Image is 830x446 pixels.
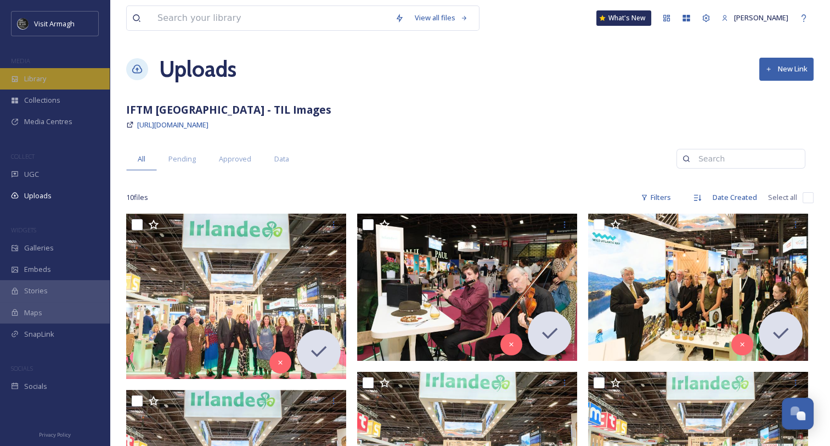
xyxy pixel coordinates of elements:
button: New Link [759,58,814,80]
img: ext_1759153270.889726_ltunney@tourismireland.com-Irlande IFTM 2025-3424.jpg [357,214,577,361]
span: [PERSON_NAME] [734,13,788,23]
span: Library [24,74,46,84]
span: Approved [219,154,251,164]
img: ext_1759153271.104819_ltunney@tourismireland.com-Irlande IFTM 2025-3384.jpg [588,214,808,361]
span: MEDIA [11,57,30,65]
input: Search your library [152,6,389,30]
span: Data [274,154,289,164]
span: Stories [24,286,48,296]
a: [PERSON_NAME] [716,7,794,29]
span: Socials [24,381,47,392]
div: Filters [635,187,676,208]
span: Privacy Policy [39,431,71,438]
img: THE-FIRST-PLACE-VISIT-ARMAGH.COM-BLACK.jpg [18,18,29,29]
button: Open Chat [782,398,814,430]
a: What's New [596,10,651,26]
span: COLLECT [11,152,35,160]
span: Maps [24,308,42,318]
span: SnapLink [24,329,54,339]
span: WIDGETS [11,226,36,234]
span: All [138,154,145,164]
span: Select all [768,192,797,203]
img: ext_1759153270.964474_ltunney@tourismireland.com-Irlande IFTM 2025-3345.jpg [126,214,346,379]
span: [URL][DOMAIN_NAME] [137,120,208,130]
span: Media Centres [24,116,72,127]
a: Privacy Policy [39,427,71,441]
span: Pending [168,154,196,164]
span: UGC [24,169,39,180]
a: Uploads [159,53,236,86]
strong: IFTM [GEOGRAPHIC_DATA] - TIL Images [126,102,331,117]
span: Galleries [24,243,54,253]
span: SOCIALS [11,364,33,372]
span: Visit Armagh [34,19,75,29]
span: 10 file s [126,192,148,203]
a: [URL][DOMAIN_NAME] [137,118,208,131]
div: Date Created [707,187,763,208]
span: Uploads [24,191,52,201]
span: Collections [24,95,60,105]
input: Search [693,148,799,170]
a: View all files [409,7,473,29]
span: Embeds [24,264,51,275]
